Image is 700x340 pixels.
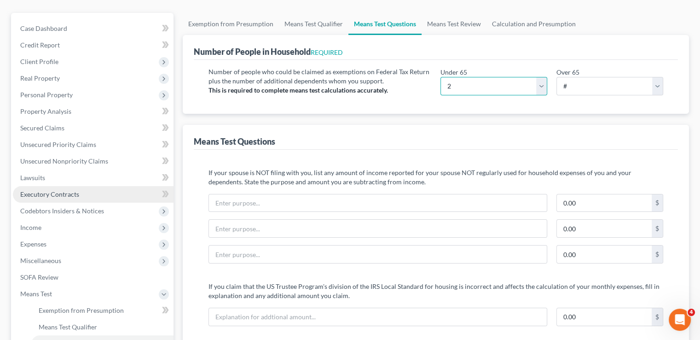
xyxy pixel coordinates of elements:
a: SOFA Review [13,269,174,286]
span: Client Profile [20,58,58,65]
span: Miscellaneous [20,257,61,264]
a: Unsecured Priority Claims [13,136,174,153]
a: Means Test Review [422,13,486,35]
span: Unsecured Priority Claims [20,141,96,148]
input: 0.00 [557,246,652,263]
span: Expenses [20,240,46,248]
span: Exemption from Presumption [39,306,124,314]
input: 0.00 [557,220,652,237]
p: If your spouse is NOT filing with you, list any amount of income reported for your spouse NOT reg... [208,168,663,187]
a: Executory Contracts [13,186,174,203]
input: Enter purpose... [209,194,547,212]
span: Lawsuits [20,174,45,182]
div: Means Test Questions [194,136,275,147]
a: Credit Report [13,37,174,53]
span: Means Test [20,290,52,298]
a: Means Test Qualifier [31,319,174,335]
div: $ [652,308,663,326]
a: Lawsuits [13,170,174,186]
input: Enter purpose... [209,220,547,237]
div: Number of People in Household [194,46,343,57]
a: Unsecured Nonpriority Claims [13,153,174,170]
span: Income [20,223,41,231]
a: Case Dashboard [13,20,174,37]
span: 4 [688,309,695,316]
span: SOFA Review [20,273,58,281]
a: Means Test Qualifier [279,13,348,35]
span: Executory Contracts [20,190,79,198]
span: Means Test Qualifier [39,323,97,331]
span: Personal Property [20,91,73,99]
div: $ [652,220,663,237]
span: Secured Claims [20,124,64,132]
span: Case Dashboard [20,24,67,32]
label: Over 65 [556,67,579,77]
iframe: Intercom live chat [669,309,691,331]
span: Unsecured Nonpriority Claims [20,157,108,165]
span: Credit Report [20,41,60,49]
a: Calculation and Presumption [486,13,581,35]
p: Number of people who could be claimed as exemptions on Federal Tax Return plus the number of addi... [208,67,431,86]
a: Exemption from Presumption [31,302,174,319]
label: Under 65 [440,67,467,77]
input: Explanation for addtional amount... [209,308,547,326]
a: Means Test Questions [348,13,422,35]
input: 0.00 [557,194,652,212]
input: Enter purpose... [209,246,547,263]
div: $ [652,246,663,263]
div: $ [652,194,663,212]
span: Property Analysis [20,107,71,115]
a: Secured Claims [13,120,174,136]
a: Exemption from Presumption [183,13,279,35]
a: Property Analysis [13,103,174,120]
p: If you claim that the US Trustee Program's division of the IRS Local Standard for housing is inco... [208,282,663,300]
span: Codebtors Insiders & Notices [20,207,104,215]
strong: This is required to complete means test calculations accurately. [208,86,388,94]
input: 0.00 [557,308,652,326]
span: Real Property [20,74,60,82]
span: REQUIRED [311,48,343,56]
